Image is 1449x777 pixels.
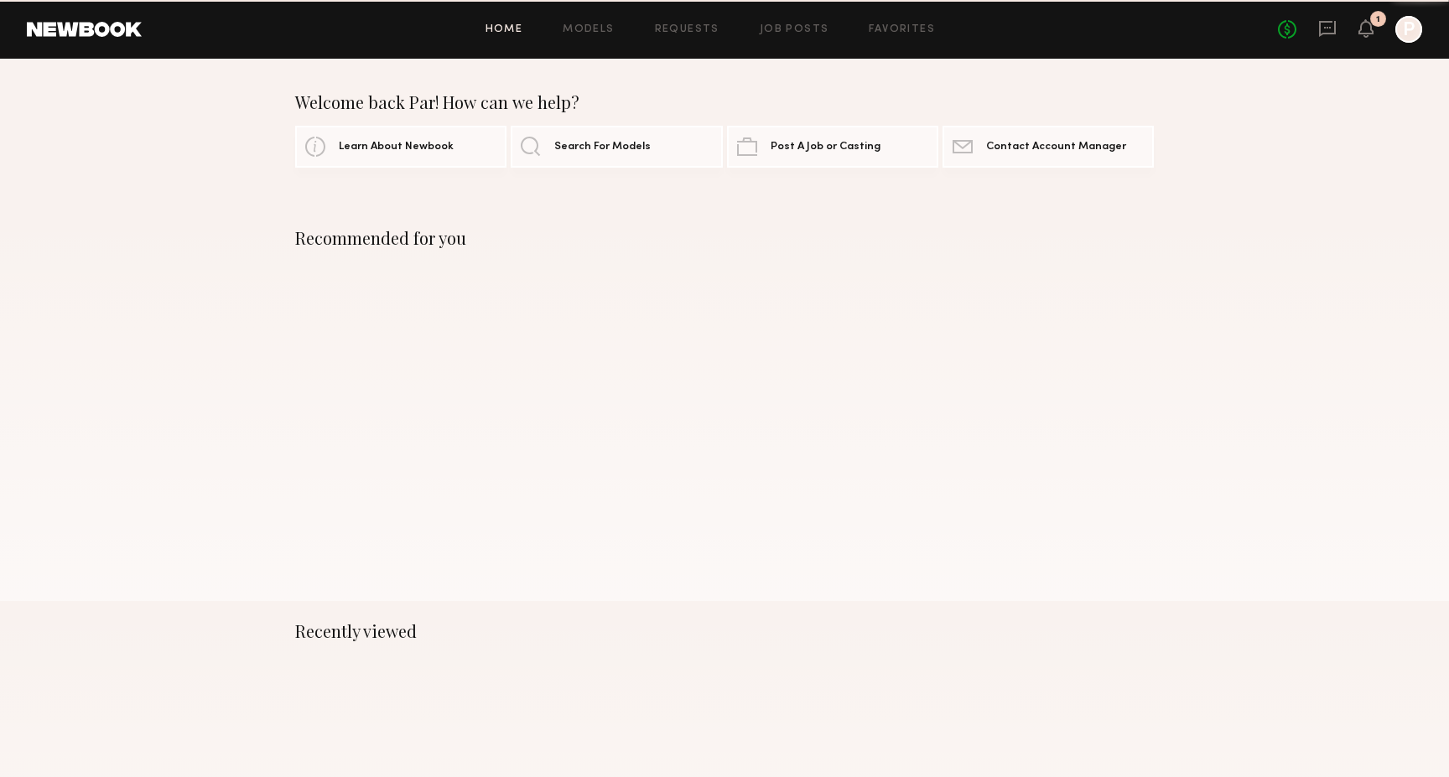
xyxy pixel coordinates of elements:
a: Requests [655,24,719,35]
span: Search For Models [554,142,651,153]
div: 1 [1376,15,1380,24]
div: Recommended for you [295,228,1154,248]
span: Post A Job or Casting [771,142,880,153]
div: Welcome back Par! How can we help? [295,92,1154,112]
a: Contact Account Manager [943,126,1154,168]
span: Contact Account Manager [986,142,1126,153]
a: Favorites [869,24,935,35]
div: Recently viewed [295,621,1154,641]
a: P [1395,16,1422,43]
a: Post A Job or Casting [727,126,938,168]
a: Search For Models [511,126,722,168]
a: Home [486,24,523,35]
a: Models [563,24,614,35]
span: Learn About Newbook [339,142,454,153]
a: Learn About Newbook [295,126,506,168]
a: Job Posts [760,24,829,35]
